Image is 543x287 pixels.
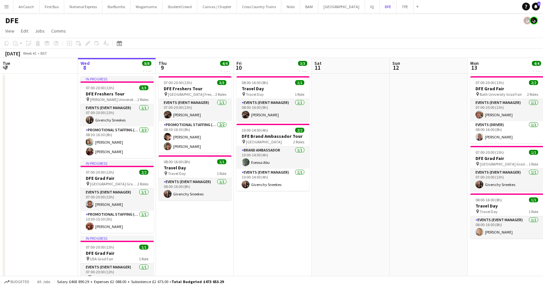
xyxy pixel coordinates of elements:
[139,256,148,261] span: 1 Role
[36,279,52,284] span: All jobs
[246,139,282,144] span: [GEOGRAPHIC_DATA]
[397,0,414,13] button: TPE
[22,51,38,56] span: Week 41
[242,128,268,133] span: 10:00-14:00 (4h)
[81,264,154,286] app-card-role: Events (Event Manager)1/107:00-20:00 (13h)[PERSON_NAME]
[81,236,154,286] app-job-card: In progress07:00-20:00 (13h)1/1DFE Grad Fair UEA Grad Fair1 RoleEvents (Event Manager)1/107:00-20...
[298,66,309,71] div: 2 Jobs
[39,0,64,13] button: First Bus
[236,124,309,191] app-job-card: 10:00-14:00 (4h)2/2DFE Brand Ambassador Tour [GEOGRAPHIC_DATA]2 RolesBrand Ambassador1/110:00-14:...
[81,76,154,158] div: In progress07:00-20:00 (13h)3/3DFE Freshers Tour [PERSON_NAME] University Freshers Fair2 RolesEve...
[168,92,215,97] span: [GEOGRAPHIC_DATA] Freshers Fair
[365,0,380,13] button: IQ
[532,3,540,10] a: 1
[220,66,231,71] div: 2 Jobs
[137,181,148,186] span: 2 Roles
[2,64,10,71] span: 7
[529,197,538,202] span: 1/1
[32,27,47,35] a: Jobs
[197,0,237,13] button: Canvas / Chapter
[172,279,224,284] span: Total Budgeted £473 653.29
[480,162,529,166] span: [GEOGRAPHIC_DATA] Grad Fair
[480,209,498,214] span: Travel Day
[139,170,148,175] span: 2/2
[242,80,268,85] span: 08:00-16:00 (8h)
[158,99,232,121] app-card-role: Events (Event Manager)1/107:00-20:00 (13h)[PERSON_NAME]
[480,92,522,97] span: Bath University Grad Fair
[217,171,226,176] span: 1 Role
[215,92,226,97] span: 2 Roles
[475,150,504,155] span: 07:00-20:00 (13h)
[537,2,540,6] span: 1
[81,161,154,166] div: In progress
[158,178,232,200] app-card-role: Events (Event Manager)1/108:00-16:00 (8h)Givenchy Sneekes
[57,279,224,284] div: Salary £468 890.29 + Expenses £2 088.00 + Subsistence £2 675.00 =
[81,189,154,211] app-card-role: Events (Event Manager)1/107:00-20:00 (13h)[PERSON_NAME]
[523,17,531,24] app-user-avatar: Tim Bodenham
[90,97,137,102] span: [PERSON_NAME] University Freshers Fair
[81,91,154,97] h3: DFE Freshers Tour
[380,0,397,13] button: DFE
[236,86,309,92] h3: Travel Day
[81,175,154,181] h3: DFE Grad Fair
[246,92,264,97] span: Travel Day
[162,0,197,13] button: StudentCrowd
[90,256,113,261] span: UEA Grad Fair
[281,0,300,13] button: Nido
[236,76,309,121] app-job-card: 08:00-16:00 (8h)1/1Travel Day Travel Day1 RoleEvents (Event Manager)1/108:00-16:00 (8h)[PERSON_NAME]
[392,60,400,66] span: Sun
[5,50,20,57] div: [DATE]
[81,126,154,158] app-card-role: Promotional Staffing (Brand Ambassadors)2/208:30-16:30 (8h)[PERSON_NAME][PERSON_NAME]
[139,245,148,250] span: 1/1
[475,80,504,85] span: 07:00-20:00 (13h)
[529,162,538,166] span: 1 Role
[158,64,167,71] span: 9
[158,121,232,153] app-card-role: Promotional Staffing (Brand Ambassadors)2/208:30-16:30 (8h)[PERSON_NAME][PERSON_NAME]
[158,86,232,92] h3: DFE Freshers Tour
[10,280,29,284] span: Budgeted
[236,60,242,66] span: Fri
[130,0,162,13] button: Wagamama
[527,92,538,97] span: 2 Roles
[86,245,114,250] span: 07:00-20:00 (13h)
[5,28,14,34] span: View
[158,155,232,200] app-job-card: 08:00-16:00 (8h)1/1Travel Day Travel Day1 RoleEvents (Event Manager)1/108:00-16:00 (8h)Givenchy S...
[81,161,154,233] app-job-card: In progress07:00-20:00 (13h)2/2DFE Grad Fair [GEOGRAPHIC_DATA] Grad Fair2 RolesEvents (Event Mana...
[18,27,31,35] a: Edit
[217,80,226,85] span: 3/3
[217,159,226,164] span: 1/1
[13,0,39,13] button: AirCoach
[90,181,137,186] span: [GEOGRAPHIC_DATA] Grad Fair
[35,28,45,34] span: Jobs
[470,60,479,66] span: Mon
[300,0,318,13] button: BAM
[102,0,130,13] button: BarBurrito
[158,76,232,153] app-job-card: 07:00-20:00 (13h)3/3DFE Freshers Tour [GEOGRAPHIC_DATA] Freshers Fair2 RolesEvents (Event Manager...
[529,209,538,214] span: 1 Role
[237,0,281,13] button: Cross Country Trains
[81,104,154,126] app-card-role: Events (Event Manager)1/107:00-20:00 (13h)Givenchy Sneekes
[529,80,538,85] span: 2/2
[40,51,47,56] div: BST
[81,250,154,256] h3: DFE Grad Fair
[86,85,114,90] span: 07:00-20:00 (13h)
[532,66,542,71] div: 3 Jobs
[529,150,538,155] span: 1/1
[236,133,309,139] h3: DFE Brand Ambassador Tour
[295,128,304,133] span: 2/2
[86,170,114,175] span: 07:00-20:00 (13h)
[295,92,304,97] span: 1 Role
[137,97,148,102] span: 2 Roles
[313,64,322,71] span: 11
[295,80,304,85] span: 1/1
[532,61,541,66] span: 4/4
[314,60,322,66] span: Sat
[236,147,309,169] app-card-role: Brand Ambassador1/110:00-14:00 (4h)Eseosa Abu
[318,0,365,13] button: [GEOGRAPHIC_DATA]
